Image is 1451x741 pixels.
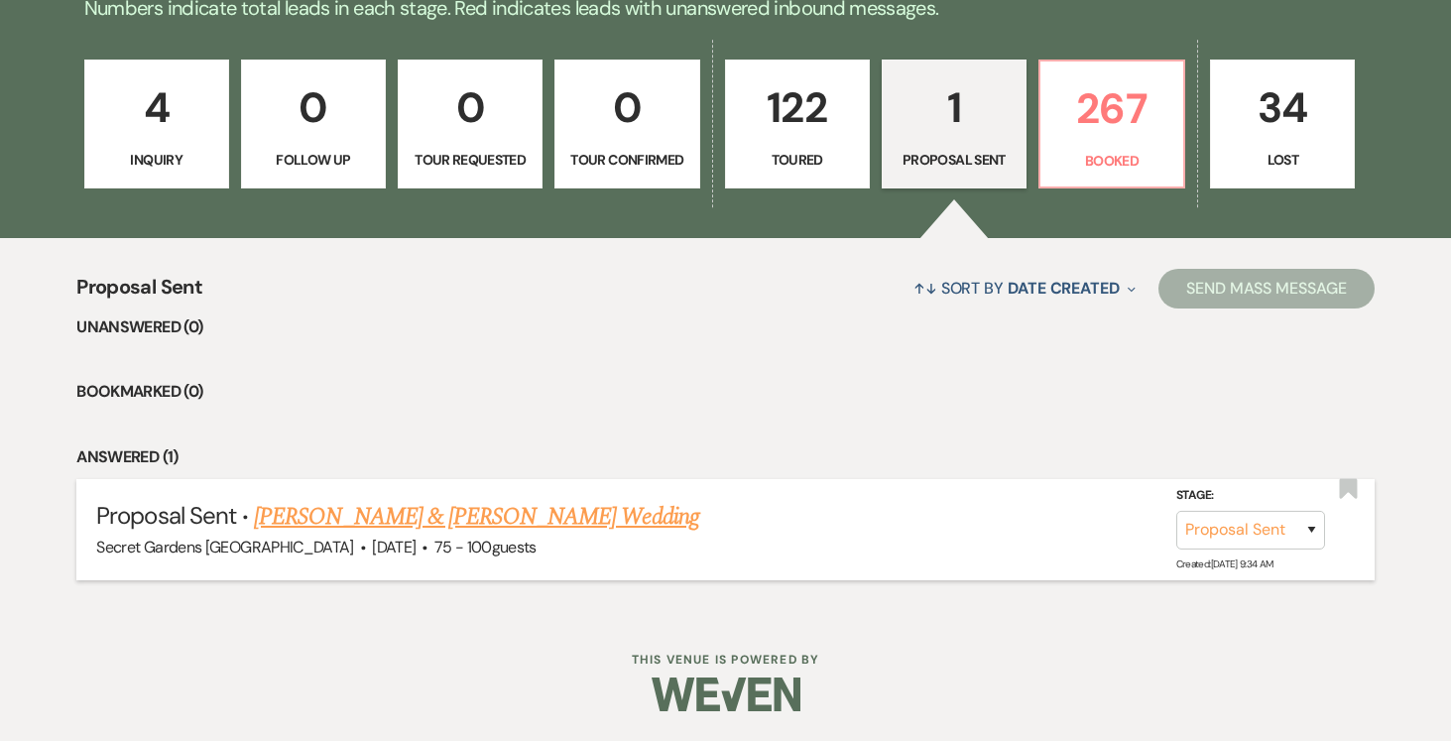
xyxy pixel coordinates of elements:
p: Lost [1223,149,1342,171]
span: Created: [DATE] 9:34 AM [1176,557,1273,570]
img: Weven Logo [652,660,800,729]
a: 0Tour Confirmed [554,60,699,188]
li: Unanswered (0) [76,314,1374,340]
button: Sort By Date Created [906,262,1144,314]
p: Tour Requested [411,149,530,171]
p: 122 [738,74,857,141]
li: Answered (1) [76,444,1374,470]
button: Send Mass Message [1158,269,1375,309]
a: 1Proposal Sent [882,60,1027,188]
span: [DATE] [372,537,416,557]
span: Proposal Sent [96,500,236,531]
p: Booked [1052,150,1171,172]
p: 267 [1052,75,1171,142]
a: 122Toured [725,60,870,188]
li: Bookmarked (0) [76,379,1374,405]
a: 267Booked [1038,60,1185,188]
label: Stage: [1176,485,1325,507]
p: 0 [411,74,530,141]
a: 0Follow Up [241,60,386,188]
p: 34 [1223,74,1342,141]
span: Proposal Sent [76,272,202,314]
span: Date Created [1008,278,1120,299]
p: 0 [254,74,373,141]
a: 0Tour Requested [398,60,543,188]
p: 4 [97,74,216,141]
p: Inquiry [97,149,216,171]
span: Secret Gardens [GEOGRAPHIC_DATA] [96,537,354,557]
p: Proposal Sent [895,149,1014,171]
a: [PERSON_NAME] & [PERSON_NAME] Wedding [254,499,698,535]
a: 4Inquiry [84,60,229,188]
p: Follow Up [254,149,373,171]
a: 34Lost [1210,60,1355,188]
p: 0 [567,74,686,141]
span: 75 - 100 guests [434,537,537,557]
span: ↑↓ [913,278,937,299]
p: Toured [738,149,857,171]
p: 1 [895,74,1014,141]
p: Tour Confirmed [567,149,686,171]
